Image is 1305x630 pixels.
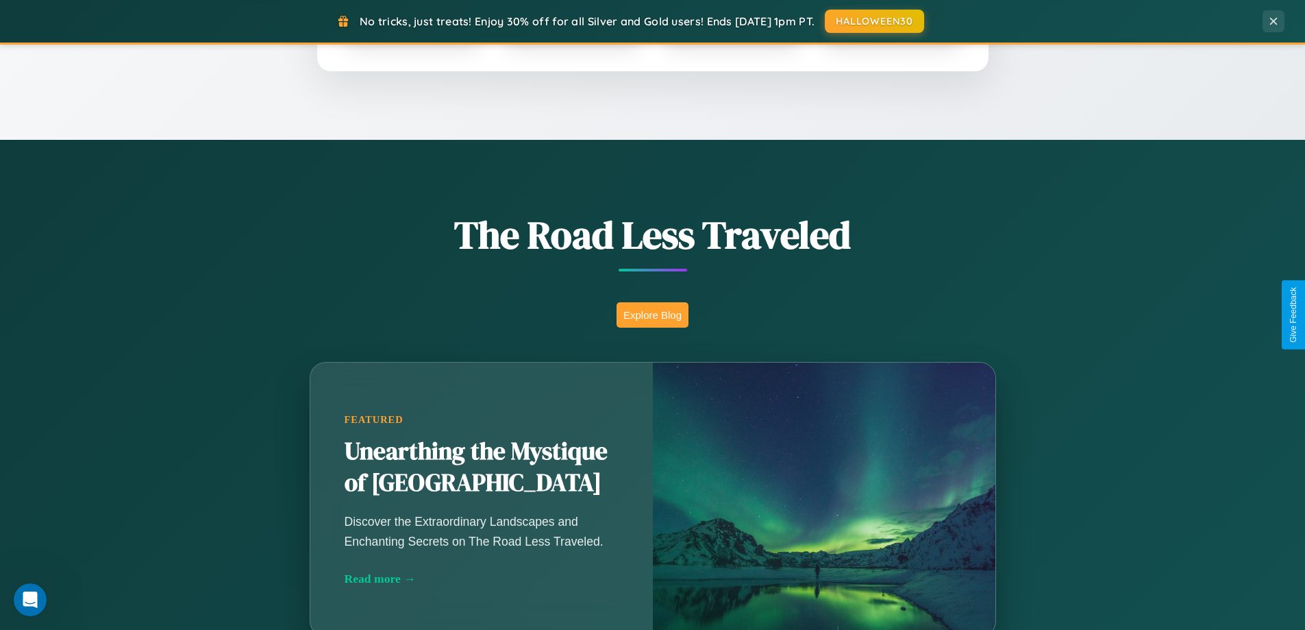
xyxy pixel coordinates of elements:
div: Read more → [345,572,619,586]
div: Featured [345,414,619,426]
button: HALLOWEEN30 [825,10,924,33]
span: No tricks, just treats! Enjoy 30% off for all Silver and Gold users! Ends [DATE] 1pm PT. [360,14,815,28]
button: Explore Blog [617,302,688,328]
h2: Unearthing the Mystique of [GEOGRAPHIC_DATA] [345,436,619,499]
p: Discover the Extraordinary Landscapes and Enchanting Secrets on The Road Less Traveled. [345,512,619,550]
h1: The Road Less Traveled [242,208,1064,261]
div: Give Feedback [1289,287,1298,343]
iframe: Intercom live chat [14,583,47,616]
